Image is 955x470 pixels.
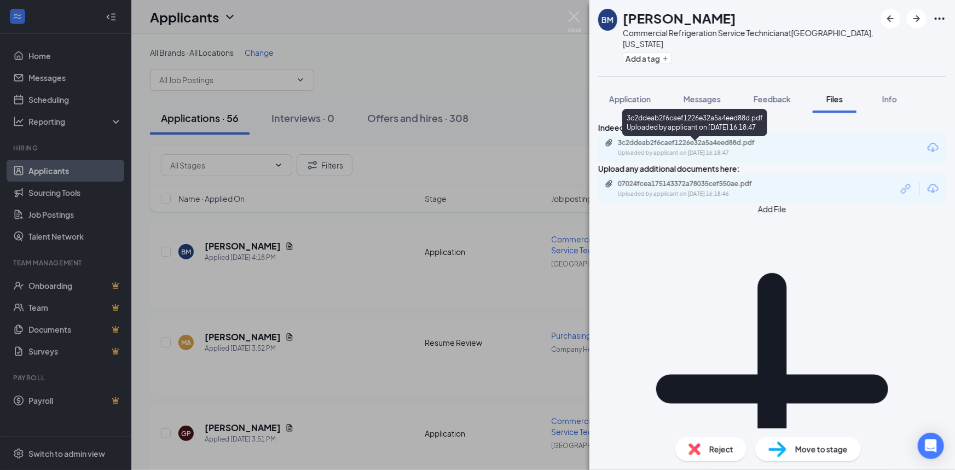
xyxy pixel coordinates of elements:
svg: Download [927,141,940,154]
div: Uploaded by applicant on [DATE] 16:18:46 [618,190,782,199]
svg: Ellipses [933,12,946,25]
span: Messages [684,94,721,104]
span: Move to stage [795,443,848,455]
a: Paperclip3c2ddeab2f6caef1226e32a5a4eed88d.pdfUploaded by applicant on [DATE] 16:18:47 [605,138,782,158]
span: Files [826,94,843,104]
div: 3c2ddeab2f6caef1226e32a5a4eed88d.pdf Uploaded by applicant on [DATE] 16:18:47 [622,109,767,136]
svg: ArrowLeftNew [884,12,897,25]
div: BM [601,14,613,25]
span: Application [609,94,651,104]
button: PlusAdd a tag [623,53,672,64]
div: Upload any additional documents here: [598,163,946,175]
div: Commercial Refrigeration Service Technician at [GEOGRAPHIC_DATA], [US_STATE] [623,27,875,49]
span: Info [882,94,897,104]
div: Open Intercom Messenger [918,433,944,459]
svg: Plus [662,55,669,62]
svg: Link [899,182,913,196]
a: Paperclip07024fcea175143372a78035cef550ae.pdfUploaded by applicant on [DATE] 16:18:46 [605,179,782,199]
svg: Paperclip [605,138,613,147]
span: Reject [709,443,733,455]
svg: Download [927,182,940,195]
span: Feedback [754,94,791,104]
button: ArrowLeftNew [881,9,900,28]
div: Uploaded by applicant on [DATE] 16:18:47 [618,149,782,158]
div: 07024fcea175143372a78035cef550ae.pdf [618,179,771,188]
button: ArrowRight [907,9,927,28]
svg: Paperclip [605,179,613,188]
div: 3c2ddeab2f6caef1226e32a5a4eed88d.pdf [618,138,771,147]
svg: ArrowRight [910,12,923,25]
h1: [PERSON_NAME] [623,9,736,27]
div: Indeed Resume [598,121,946,134]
